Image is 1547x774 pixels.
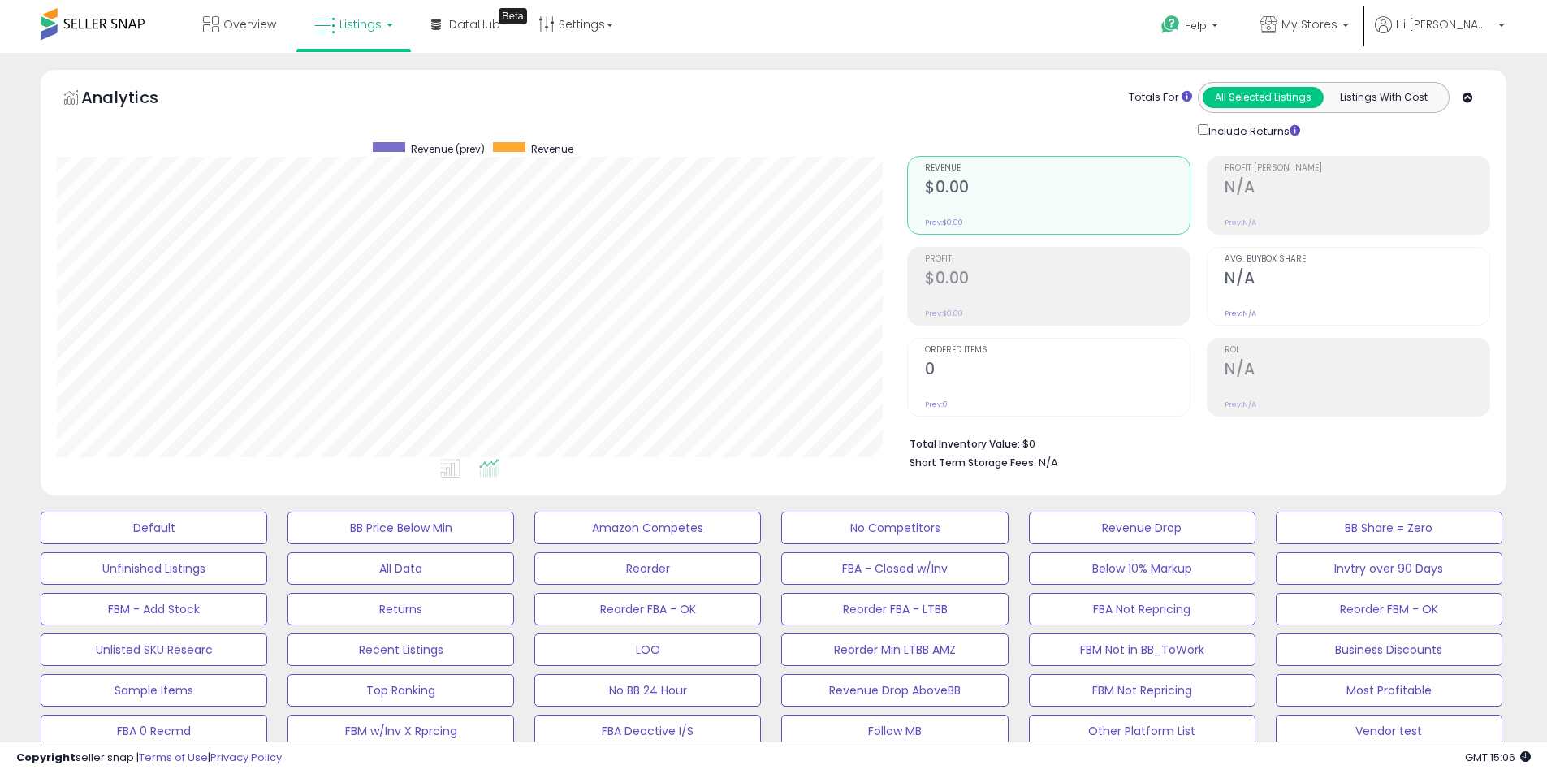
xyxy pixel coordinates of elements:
[287,674,514,707] button: Top Ranking
[910,433,1478,452] li: $0
[1225,255,1489,264] span: Avg. Buybox Share
[925,400,948,409] small: Prev: 0
[1225,400,1256,409] small: Prev: N/A
[1160,15,1181,35] i: Get Help
[1276,593,1502,625] button: Reorder FBM - OK
[1225,309,1256,318] small: Prev: N/A
[1039,455,1058,470] span: N/A
[449,16,500,32] span: DataHub
[781,512,1008,544] button: No Competitors
[1225,360,1489,382] h2: N/A
[925,255,1190,264] span: Profit
[1029,715,1255,747] button: Other Platform List
[910,456,1036,469] b: Short Term Storage Fees:
[41,674,267,707] button: Sample Items
[1276,633,1502,666] button: Business Discounts
[41,512,267,544] button: Default
[1276,512,1502,544] button: BB Share = Zero
[1225,218,1256,227] small: Prev: N/A
[1029,593,1255,625] button: FBA Not Repricing
[41,593,267,625] button: FBM - Add Stock
[339,16,382,32] span: Listings
[1276,552,1502,585] button: Invtry over 90 Days
[925,309,963,318] small: Prev: $0.00
[41,552,267,585] button: Unfinished Listings
[910,437,1020,451] b: Total Inventory Value:
[925,346,1190,355] span: Ordered Items
[1276,674,1502,707] button: Most Profitable
[223,16,276,32] span: Overview
[1225,346,1489,355] span: ROI
[925,269,1190,291] h2: $0.00
[1323,87,1444,108] button: Listings With Cost
[41,715,267,747] button: FBA 0 Recmd
[925,164,1190,173] span: Revenue
[41,633,267,666] button: Unlisted SKU Researc
[499,8,527,24] div: Tooltip anchor
[534,512,761,544] button: Amazon Competes
[925,360,1190,382] h2: 0
[287,593,514,625] button: Returns
[1281,16,1337,32] span: My Stores
[16,750,282,766] div: seller snap | |
[534,715,761,747] button: FBA Deactive I/S
[287,715,514,747] button: FBM w/Inv X Rprcing
[531,142,573,156] span: Revenue
[1029,512,1255,544] button: Revenue Drop
[1029,633,1255,666] button: FBM Not in BB_ToWork
[1148,2,1234,53] a: Help
[534,552,761,585] button: Reorder
[781,674,1008,707] button: Revenue Drop AboveBB
[1029,674,1255,707] button: FBM Not Repricing
[534,674,761,707] button: No BB 24 Hour
[1465,750,1531,765] span: 2025-09-17 15:06 GMT
[781,633,1008,666] button: Reorder Min LTBB AMZ
[781,552,1008,585] button: FBA - Closed w/Inv
[1276,715,1502,747] button: Vendor test
[925,218,963,227] small: Prev: $0.00
[781,715,1008,747] button: Follow MB
[81,86,190,113] h5: Analytics
[287,633,514,666] button: Recent Listings
[1225,164,1489,173] span: Profit [PERSON_NAME]
[925,178,1190,200] h2: $0.00
[1129,90,1192,106] div: Totals For
[1375,16,1505,53] a: Hi [PERSON_NAME]
[16,750,76,765] strong: Copyright
[287,512,514,544] button: BB Price Below Min
[1186,121,1320,140] div: Include Returns
[1225,178,1489,200] h2: N/A
[1225,269,1489,291] h2: N/A
[781,593,1008,625] button: Reorder FBA - LTBB
[1203,87,1324,108] button: All Selected Listings
[139,750,208,765] a: Terms of Use
[210,750,282,765] a: Privacy Policy
[287,552,514,585] button: All Data
[1185,19,1207,32] span: Help
[1029,552,1255,585] button: Below 10% Markup
[411,142,485,156] span: Revenue (prev)
[1396,16,1493,32] span: Hi [PERSON_NAME]
[534,633,761,666] button: LOO
[534,593,761,625] button: Reorder FBA - OK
